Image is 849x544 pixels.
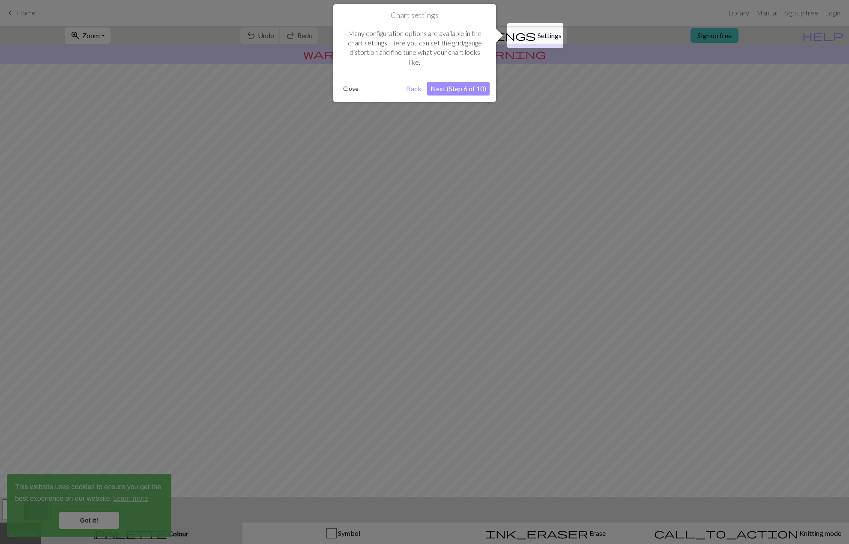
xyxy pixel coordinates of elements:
button: Close [340,82,362,95]
div: Chart settings [333,4,496,102]
div: Many configuration options are available in the chart settings. Here you can set the grid/gauge d... [340,20,490,76]
button: Next (Step 6 of 10) [427,82,490,96]
button: Back [403,82,425,96]
h1: Chart settings [340,11,490,20]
